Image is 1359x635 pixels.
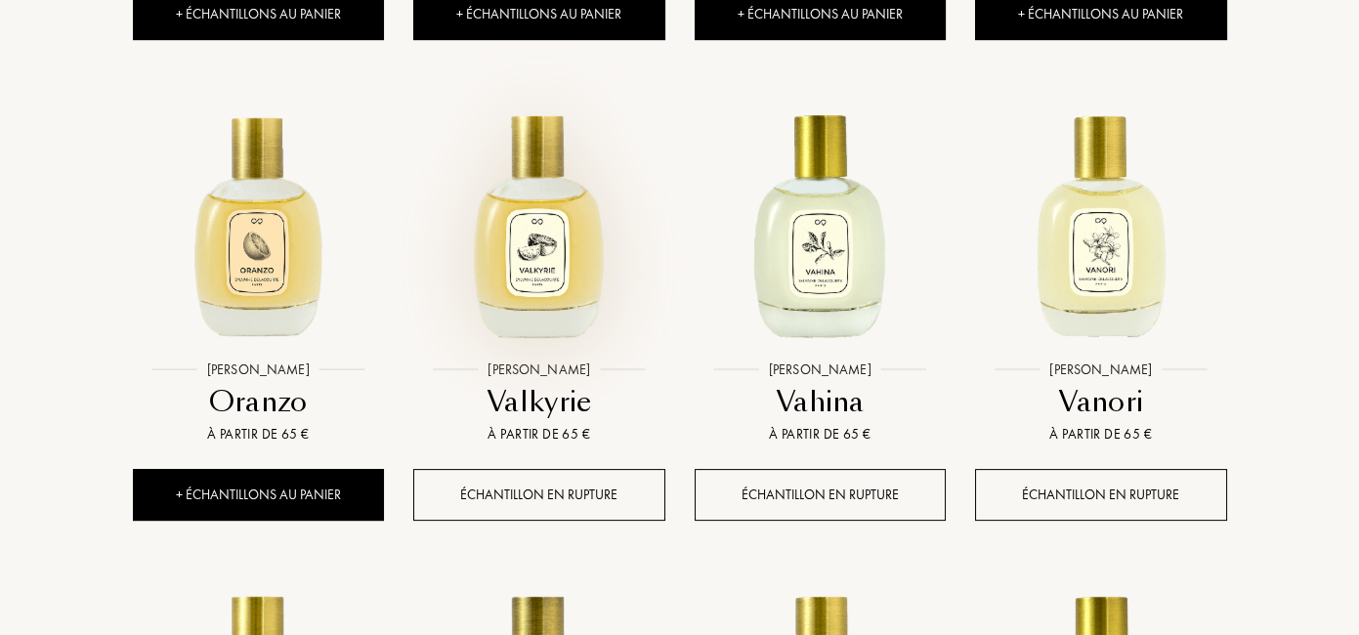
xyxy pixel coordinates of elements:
img: Valkyrie Sylvaine Delacourte [412,96,665,349]
div: Vahina [702,383,939,421]
div: À partir de 65 € [421,424,658,444]
img: Oranzo Sylvaine Delacourte [132,96,385,349]
div: Oranzo [141,383,377,421]
div: + Échantillons au panier [133,469,385,521]
img: Vahina Sylvaine Delacourte [694,96,947,349]
div: Échantillon en rupture [695,469,947,521]
div: Vanori [983,383,1219,421]
div: À partir de 65 € [141,424,377,444]
div: Échantillon en rupture [975,469,1227,521]
div: À partir de 65 € [702,424,939,444]
a: Vahina Sylvaine Delacourte[PERSON_NAME]VahinaÀ partir de 65 € [695,74,947,469]
a: Valkyrie Sylvaine Delacourte[PERSON_NAME]ValkyrieÀ partir de 65 € [413,74,665,469]
img: Vanori Sylvaine Delacourte [974,96,1227,349]
div: Valkyrie [421,383,658,421]
div: À partir de 65 € [983,424,1219,444]
a: Vanori Sylvaine Delacourte[PERSON_NAME]VanoriÀ partir de 65 € [975,74,1227,469]
div: Échantillon en rupture [413,469,665,521]
a: Oranzo Sylvaine Delacourte[PERSON_NAME]OranzoÀ partir de 65 € [133,74,385,469]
